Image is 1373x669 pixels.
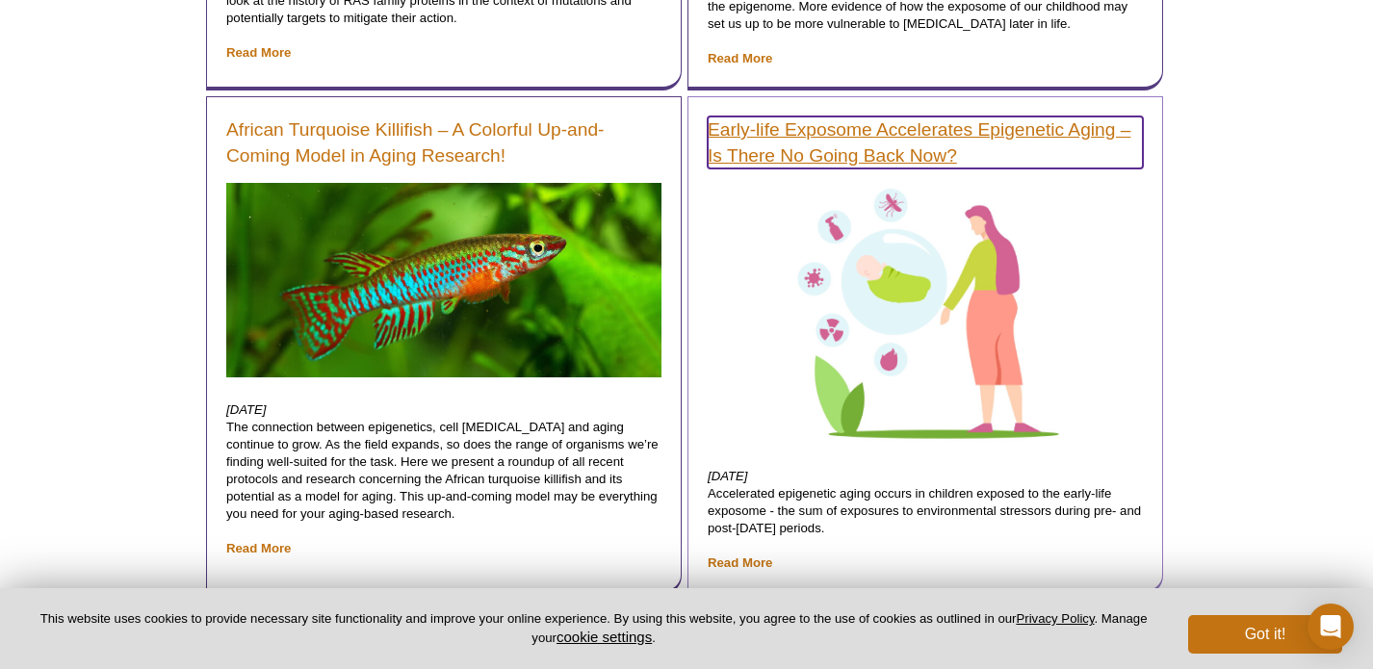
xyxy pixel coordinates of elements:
a: Read More [708,555,772,570]
button: cookie settings [557,629,652,645]
button: Got it! [1188,615,1342,654]
em: [DATE] [226,402,267,417]
a: African Turquoise Killifish – A Colorful Up-and-Coming Model in Aging Research! [226,116,661,168]
a: Read More [708,51,772,65]
a: Early-life Exposome Accelerates Epigenetic Aging – Is There No Going Back Now? [708,116,1143,168]
em: [DATE] [708,469,748,483]
p: The connection between epigenetics, cell [MEDICAL_DATA] and aging continue to grow. As the field ... [226,401,661,557]
div: Open Intercom Messenger [1308,604,1354,650]
a: Read More [226,45,291,60]
p: Accelerated epigenetic aging occurs in children exposed to the early-life exposome - the sum of e... [708,468,1143,572]
img: Early-life Exposome [708,183,1143,444]
a: Privacy Policy [1016,611,1094,626]
a: Read More [226,541,291,555]
p: This website uses cookies to provide necessary site functionality and improve your online experie... [31,610,1156,647]
img: Killifish [226,183,661,377]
